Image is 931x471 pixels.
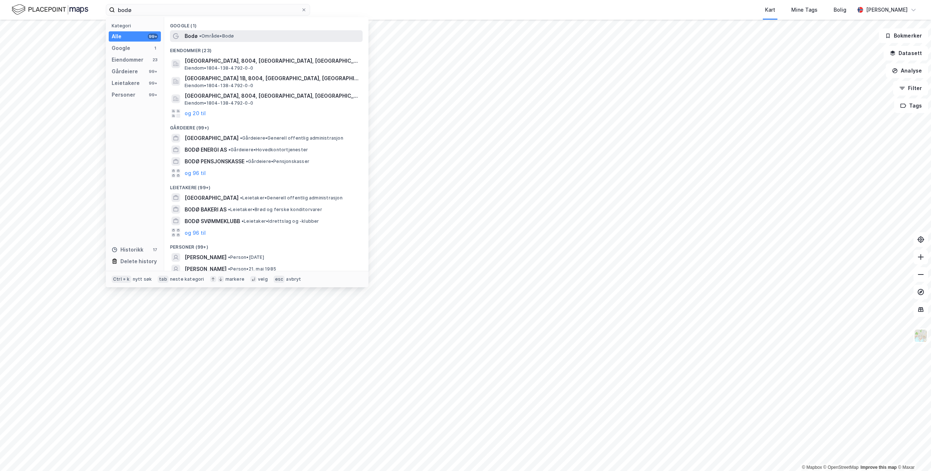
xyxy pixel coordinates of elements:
div: Gårdeiere (99+) [164,119,368,132]
div: Mine Tags [791,5,818,14]
span: • [240,195,242,201]
span: • [228,266,230,272]
div: Leietakere [112,79,140,87]
div: 99+ [148,92,158,98]
div: Eiendommer [112,55,143,64]
div: nytt søk [133,276,152,282]
div: Alle [112,32,121,41]
a: Improve this map [861,465,897,470]
button: Tags [894,98,928,113]
button: og 20 til [185,109,206,118]
span: BODØ PENSJONSKASSE [185,157,244,166]
div: neste kategori [170,276,204,282]
div: Leietakere (99+) [164,179,368,192]
div: 99+ [148,69,158,74]
button: Bokmerker [879,28,928,43]
div: esc [274,276,285,283]
input: Søk på adresse, matrikkel, gårdeiere, leietakere eller personer [115,4,301,15]
div: Eiendommer (23) [164,42,368,55]
span: • [199,33,201,39]
span: • [242,218,244,224]
span: Eiendom • 1804-138-4792-0-0 [185,83,253,89]
a: Mapbox [802,465,822,470]
span: Person • [DATE] [228,254,264,260]
span: • [240,135,242,141]
div: Personer (99+) [164,238,368,252]
img: Z [914,329,928,343]
iframe: Chat Widget [895,436,931,471]
div: Google [112,44,130,52]
button: Filter [893,81,928,96]
span: Bodø [185,32,198,40]
div: [PERSON_NAME] [866,5,908,14]
button: og 96 til [185,169,206,178]
span: [GEOGRAPHIC_DATA] 1B, 8004, [GEOGRAPHIC_DATA], [GEOGRAPHIC_DATA] [185,74,360,83]
span: [GEOGRAPHIC_DATA], 8004, [GEOGRAPHIC_DATA], [GEOGRAPHIC_DATA] [185,57,360,65]
button: Analyse [886,63,928,78]
div: Ctrl + k [112,276,131,283]
div: avbryt [286,276,301,282]
div: Historikk [112,245,143,254]
span: [PERSON_NAME] [185,265,227,273]
span: Gårdeiere • Pensjonskasser [246,159,309,164]
button: og 96 til [185,228,206,237]
div: 23 [152,57,158,63]
span: Person • 21. mai 1985 [228,266,276,272]
span: Eiendom • 1804-138-4792-0-0 [185,100,253,106]
span: Gårdeiere • Generell offentlig administrasjon [240,135,343,141]
div: Kategori [112,23,161,28]
div: 17 [152,247,158,253]
span: • [228,147,231,152]
span: [GEOGRAPHIC_DATA] [185,134,239,143]
span: • [228,254,230,260]
span: [GEOGRAPHIC_DATA] [185,194,239,202]
div: Gårdeiere [112,67,138,76]
div: Google (1) [164,17,368,30]
div: Kart [765,5,775,14]
div: Bolig [834,5,846,14]
span: [GEOGRAPHIC_DATA], 8004, [GEOGRAPHIC_DATA], [GEOGRAPHIC_DATA] [185,92,360,100]
span: • [228,207,230,212]
a: OpenStreetMap [823,465,859,470]
span: BODØ ENERGI AS [185,145,227,154]
img: logo.f888ab2527a4732fd821a326f86c7f29.svg [12,3,88,16]
span: BODØ SVØMMEKLUBB [185,217,240,226]
div: 99+ [148,80,158,86]
div: markere [225,276,244,282]
span: Område • Bodø [199,33,234,39]
div: velg [258,276,268,282]
span: Gårdeiere • Hovedkontortjenester [228,147,308,153]
span: [PERSON_NAME] [185,253,227,262]
span: Leietaker • Idrettslag og -klubber [242,218,319,224]
span: Eiendom • 1804-138-4792-0-0 [185,65,253,71]
div: tab [158,276,169,283]
div: Personer [112,90,135,99]
span: BODØ BAKERI AS [185,205,227,214]
span: Leietaker • Brød og ferske konditorvarer [228,207,322,213]
button: Datasett [884,46,928,61]
span: • [246,159,248,164]
span: Leietaker • Generell offentlig administrasjon [240,195,343,201]
div: Delete history [120,257,157,266]
div: 99+ [148,34,158,39]
div: 1 [152,45,158,51]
